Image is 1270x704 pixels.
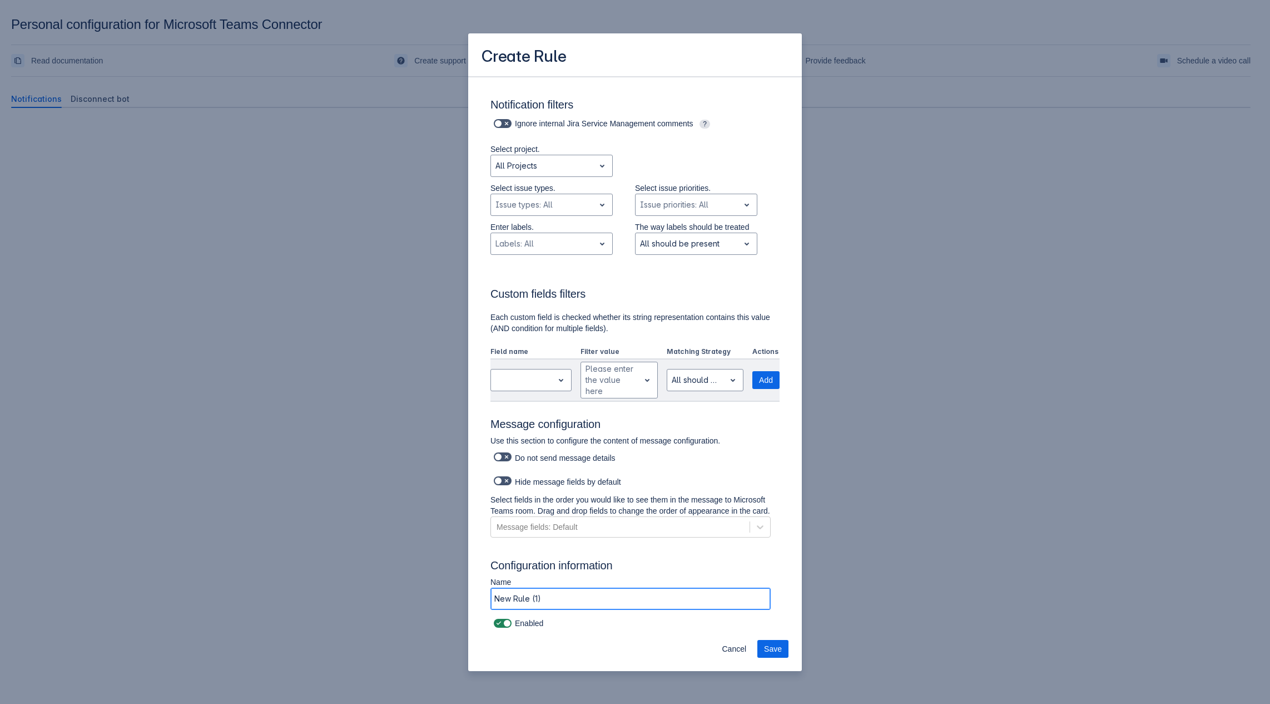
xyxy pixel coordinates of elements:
[635,183,757,194] p: Select issue priorities.
[490,312,780,334] p: Each custom field is checked whether its string representation contains this value (AND condition...
[491,589,770,609] input: Please enter the name of the rule here
[490,417,780,435] h3: Message configuration
[490,435,771,446] p: Use this section to configure the content of message configuration.
[757,640,788,658] button: Save
[759,371,773,389] span: Add
[752,371,780,389] button: Add
[715,640,753,658] button: Cancel
[490,144,613,155] p: Select project.
[490,183,613,194] p: Select issue types.
[482,47,567,68] h3: Create Rule
[490,345,576,360] th: Field name
[764,640,782,658] span: Save
[490,449,771,465] div: Do not send message details
[490,221,613,233] p: Enter labels.
[740,237,753,250] span: open
[726,373,740,387] span: open
[722,640,746,658] span: Cancel
[490,616,780,631] div: Enabled
[490,473,771,489] div: Hide message fields by default
[576,345,662,360] th: Filter value
[490,116,757,131] div: Ignore internal Jira Service Management comments
[490,559,780,577] h3: Configuration information
[490,287,780,305] h3: Custom fields filters
[490,98,780,116] h3: Notification filters
[700,120,710,129] span: ?
[490,494,771,516] p: Select fields in the order you would like to see them in the message to Microsoft Teams room. Dra...
[740,198,753,211] span: open
[554,373,568,387] span: open
[586,363,635,397] div: Please enter the value here
[490,577,771,588] p: Name
[596,198,609,211] span: open
[635,221,757,233] p: The way labels should be treated
[641,373,654,387] span: open
[662,345,748,360] th: Matching Strategy
[748,345,780,360] th: Actions
[596,237,609,250] span: open
[596,159,609,173] span: open
[497,521,578,533] div: Message fields: Default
